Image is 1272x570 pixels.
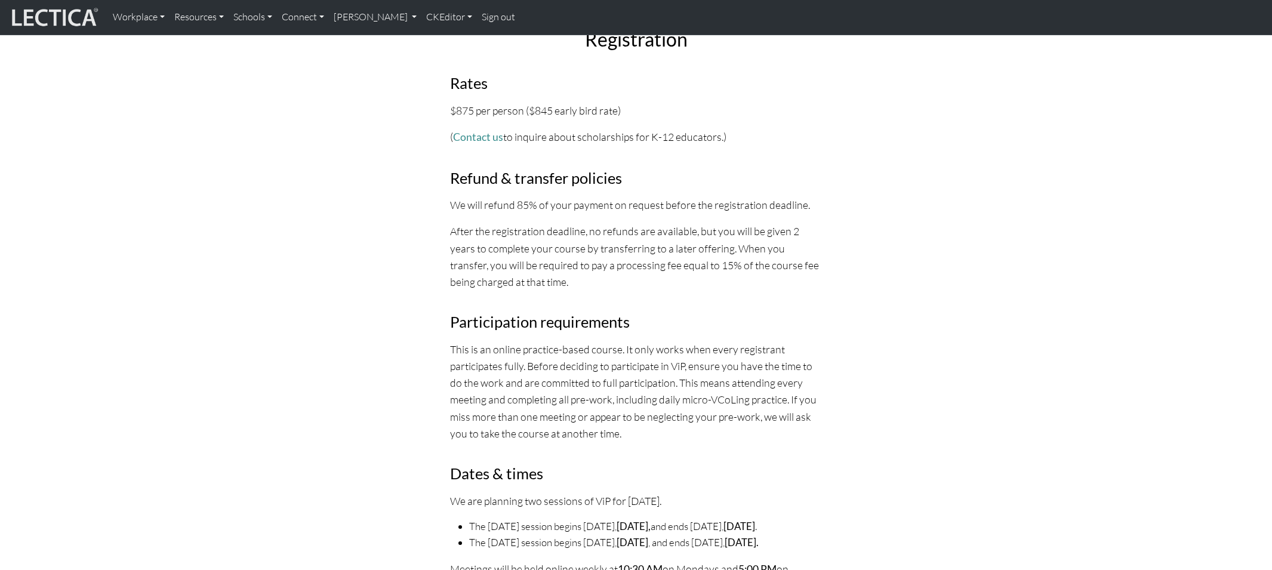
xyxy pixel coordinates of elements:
[421,5,477,30] a: CKEditor
[450,102,823,119] p: $875 per person ($845 early bird rate)
[450,28,823,51] h2: Registration
[450,341,823,442] p: This is an online practice-based course. It only works when every registrant participates fully. ...
[725,536,759,549] strong: [DATE].
[329,5,421,30] a: [PERSON_NAME]
[108,5,170,30] a: Workplace
[617,536,648,549] strong: [DATE]
[469,519,823,535] li: The [DATE] session begins [DATE], and ends [DATE], .
[450,196,823,213] p: We will refund 85% of your payment on request before the registration deadline.
[170,5,229,30] a: Resources
[450,169,823,187] h3: Refund & transfer policies
[450,223,823,290] p: After the registration deadline, no refunds are available, but you will be given 2 years to compl...
[450,74,823,93] h3: Rates
[469,535,823,551] li: The [DATE] session begins [DATE], , and ends [DATE],
[277,5,329,30] a: Connect
[450,492,823,509] p: We are planning two sessions of ViP for [DATE].
[450,128,823,146] p: ( to inquire about scholarships for K-12 educators.)
[723,520,755,532] strong: [DATE]
[477,5,520,30] a: Sign out
[450,464,823,483] h3: Dates & times
[229,5,277,30] a: Schools
[617,520,651,532] strong: [DATE],
[453,131,503,143] a: Contact us
[450,313,823,331] h3: Participation requirements
[9,6,98,29] img: lecticalive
